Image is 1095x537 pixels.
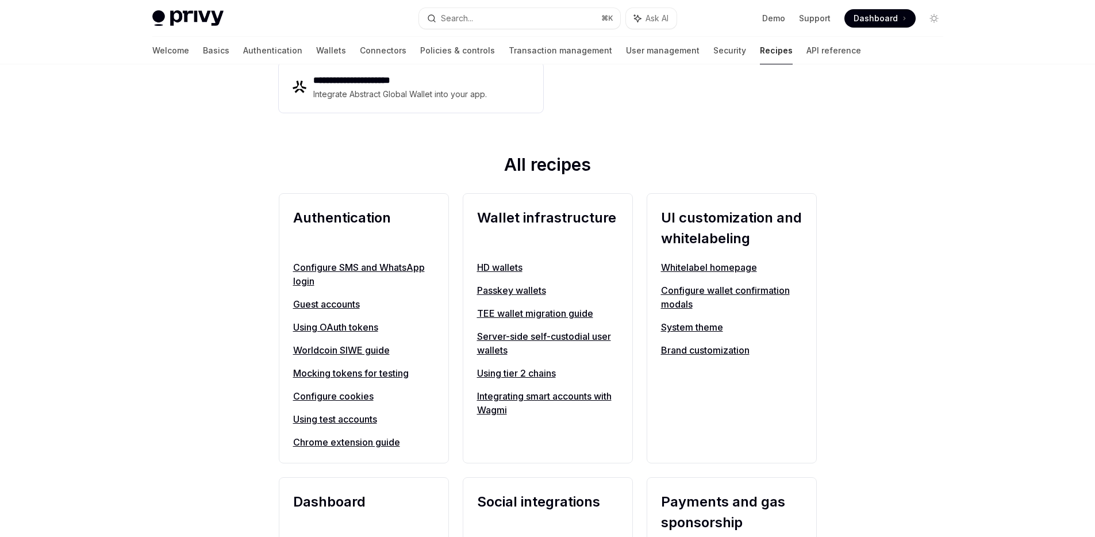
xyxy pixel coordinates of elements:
[760,37,793,64] a: Recipes
[601,14,613,23] span: ⌘ K
[313,87,488,101] div: Integrate Abstract Global Wallet into your app.
[509,37,612,64] a: Transaction management
[477,389,618,417] a: Integrating smart accounts with Wagmi
[152,37,189,64] a: Welcome
[293,412,435,426] a: Using test accounts
[661,492,802,533] h2: Payments and gas sponsorship
[441,11,473,25] div: Search...
[477,260,618,274] a: HD wallets
[316,37,346,64] a: Wallets
[661,208,802,249] h2: UI customization and whitelabeling
[477,366,618,380] a: Using tier 2 chains
[293,208,435,249] h2: Authentication
[661,260,802,274] a: Whitelabel homepage
[799,13,831,24] a: Support
[243,37,302,64] a: Authentication
[626,37,700,64] a: User management
[661,343,802,357] a: Brand customization
[477,306,618,320] a: TEE wallet migration guide
[419,8,620,29] button: Search...⌘K
[762,13,785,24] a: Demo
[854,13,898,24] span: Dashboard
[477,208,618,249] h2: Wallet infrastructure
[293,297,435,311] a: Guest accounts
[661,283,802,311] a: Configure wallet confirmation modals
[925,9,943,28] button: Toggle dark mode
[626,8,677,29] button: Ask AI
[477,492,618,533] h2: Social integrations
[293,320,435,334] a: Using OAuth tokens
[293,492,435,533] h2: Dashboard
[360,37,406,64] a: Connectors
[646,13,668,24] span: Ask AI
[279,154,817,179] h2: All recipes
[152,10,224,26] img: light logo
[420,37,495,64] a: Policies & controls
[844,9,916,28] a: Dashboard
[293,343,435,357] a: Worldcoin SIWE guide
[293,260,435,288] a: Configure SMS and WhatsApp login
[203,37,229,64] a: Basics
[293,366,435,380] a: Mocking tokens for testing
[661,320,802,334] a: System theme
[477,283,618,297] a: Passkey wallets
[713,37,746,64] a: Security
[293,435,435,449] a: Chrome extension guide
[806,37,861,64] a: API reference
[477,329,618,357] a: Server-side self-custodial user wallets
[293,389,435,403] a: Configure cookies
